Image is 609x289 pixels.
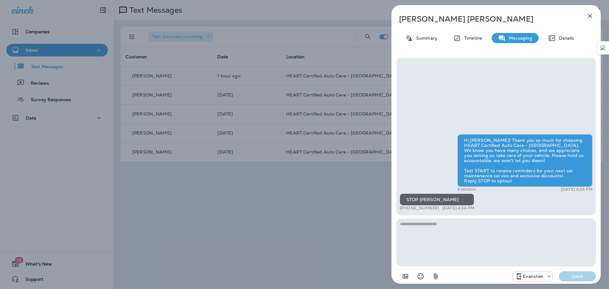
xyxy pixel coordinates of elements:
p: Evanston [457,187,476,192]
p: Messaging [506,36,532,41]
img: Detect Auto [600,45,606,51]
p: [PHONE_NUMBER] [400,206,439,211]
p: [DATE] 4:24 PM [561,187,593,192]
p: Evanston [523,274,543,279]
p: [DATE] 4:34 PM [442,206,474,211]
div: STOP [PERSON_NAME] [400,194,474,206]
p: Timeline [461,36,482,41]
p: Details [556,36,574,41]
button: Add in a premade template [399,270,412,283]
div: +1 (847) 892-1225 [513,273,552,280]
div: Hi [PERSON_NAME]! Thank you so much for choosing HEART Certified Auto Care - [GEOGRAPHIC_DATA]. W... [457,134,593,187]
p: [PERSON_NAME] [PERSON_NAME] [399,15,572,23]
p: Summary [413,36,437,41]
button: Select an emoji [414,270,427,283]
